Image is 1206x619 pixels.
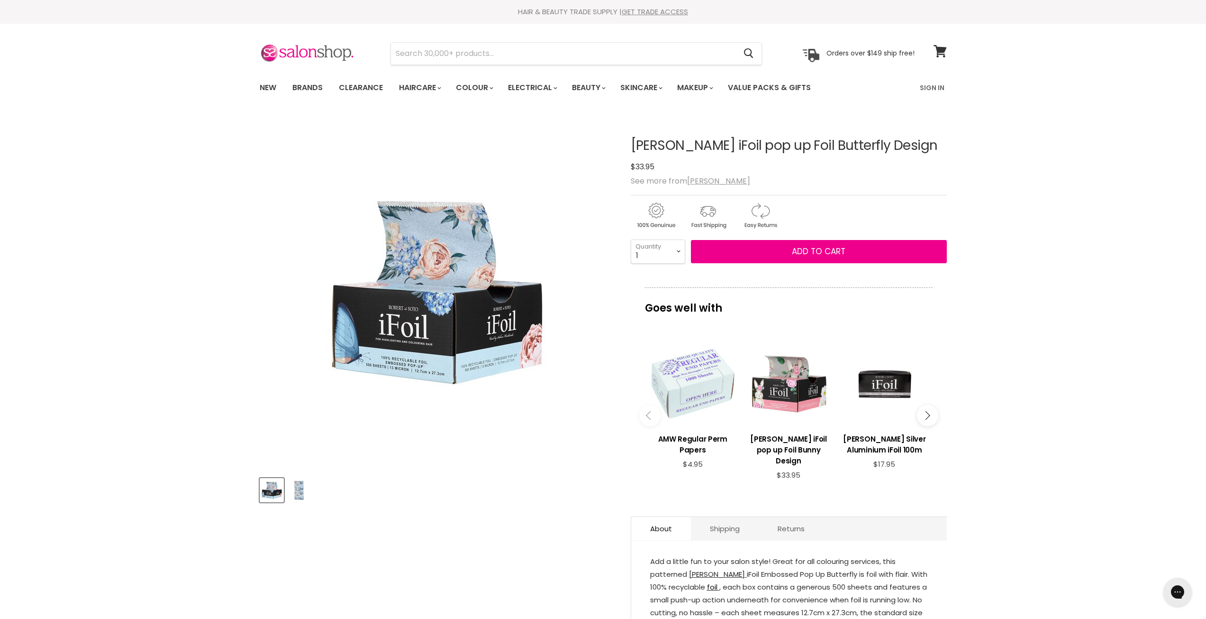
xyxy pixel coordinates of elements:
a: Brands [285,78,330,98]
a: foil [707,582,719,592]
a: Shipping [691,517,759,540]
h1: [PERSON_NAME] iFoil pop up Foil Butterfly Design [631,139,947,153]
ul: Main menu [253,74,866,102]
span: $33.95 [777,470,800,480]
span: $4.95 [683,459,703,469]
a: View product:Robert de Soto Silver Aluminium iFoil 100m [841,426,927,460]
div: HAIR & BEAUTY TRADE SUPPLY | [248,7,959,17]
a: Colour [449,78,499,98]
img: shipping.gif [683,201,733,230]
img: Robert de Soto iFoil pop up Foil Butterfly Design [288,479,310,501]
iframe: Gorgias live chat messenger [1159,574,1197,610]
span: $17.95 [873,459,895,469]
a: GET TRADE ACCESS [622,7,688,17]
a: Sign In [914,78,950,98]
p: Orders over $149 ship free! [826,49,915,57]
span: Add to cart [792,246,845,257]
img: returns.gif [735,201,785,230]
div: Product thumbnails [258,475,615,502]
button: Search [736,43,762,65]
span: $33.95 [631,161,654,172]
a: Clearance [332,78,390,98]
a: Electrical [501,78,563,98]
input: Search [391,43,736,65]
span: See more from [631,176,750,186]
img: Robert de Soto iFoil pop up Foil Butterfly Design [261,479,283,501]
a: Skincare [613,78,668,98]
form: Product [390,42,762,65]
a: [PERSON_NAME] [689,569,747,579]
a: About [631,517,691,540]
p: Goes well with [645,287,933,319]
h3: AMW Regular Perm Papers [650,434,736,455]
div: Robert de Soto iFoil pop up Foil Butterfly Design image. Click or Scroll to Zoom. [260,115,614,469]
a: Haircare [392,78,447,98]
button: Robert de Soto iFoil pop up Foil Butterfly Design [260,478,284,502]
h3: [PERSON_NAME] Silver Aluminium iFoil 100m [841,434,927,455]
button: Robert de Soto iFoil pop up Foil Butterfly Design [287,478,311,502]
a: View product:AMW Regular Perm Papers [650,426,736,460]
h3: [PERSON_NAME] iFoil pop up Foil Bunny Design [745,434,832,466]
a: Returns [759,517,824,540]
a: Value Packs & Gifts [721,78,818,98]
button: Add to cart [691,240,947,264]
img: Robert de Soto iFoil pop up Foil Butterfly Design [318,173,555,410]
a: View product:Robert de Soto iFoil pop up Foil Bunny Design [745,426,832,471]
img: genuine.gif [631,201,681,230]
a: New [253,78,283,98]
a: [PERSON_NAME] [687,176,750,186]
nav: Main [248,74,959,102]
a: Makeup [670,78,719,98]
select: Quantity [631,240,685,263]
a: Beauty [565,78,611,98]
